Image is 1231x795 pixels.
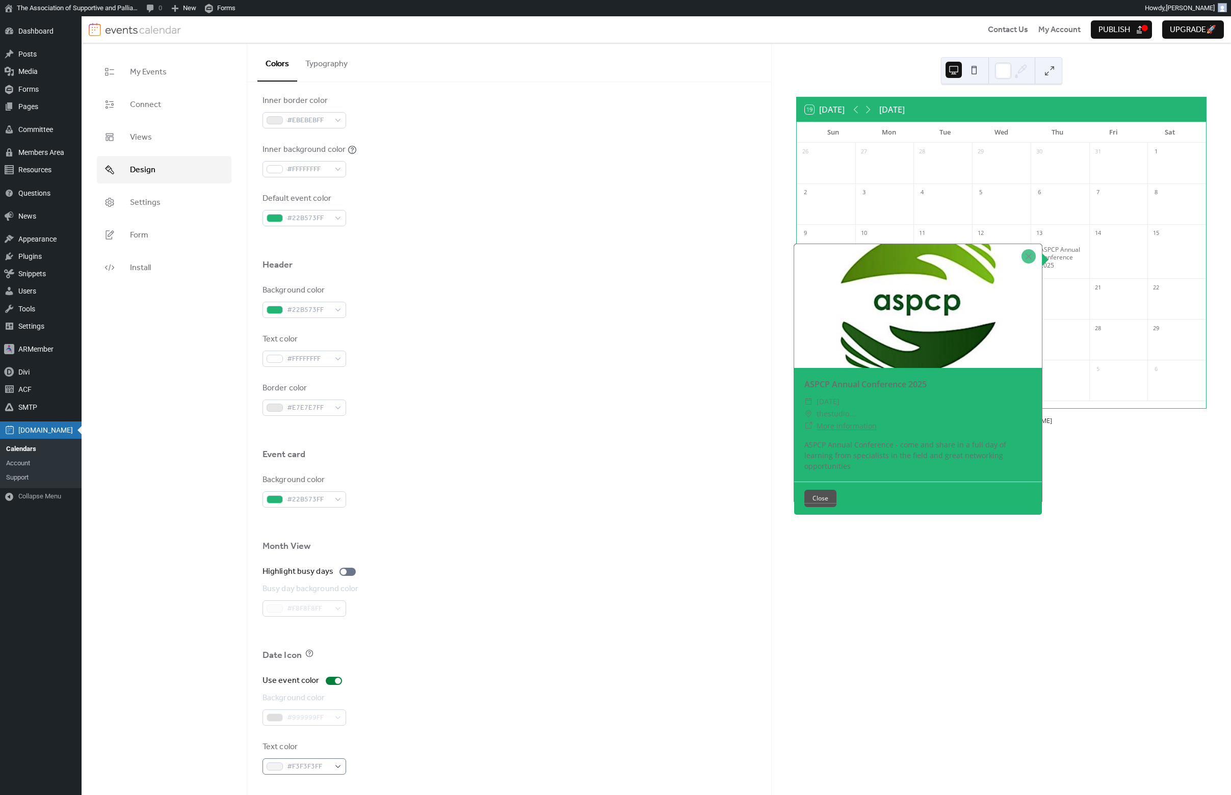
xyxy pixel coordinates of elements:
[975,228,986,239] div: 12
[263,95,344,107] div: Inner border color
[861,122,917,143] div: Mon
[1150,323,1162,334] div: 29
[263,144,346,156] div: Inner background color
[263,675,320,687] div: Use event color
[1150,146,1162,157] div: 1
[858,228,870,239] div: 10
[263,583,359,595] div: Busy day background color
[287,164,330,176] span: #FFFFFFFF
[263,333,344,346] div: Text color
[858,146,870,157] div: 27
[858,187,870,198] div: 3
[1031,246,1089,270] div: ASPCP Annual Conference 2025
[97,58,231,86] a: My Events
[287,304,330,316] span: #22B573FF
[97,254,231,281] a: Install
[1038,24,1081,36] span: My Account
[1150,187,1162,198] div: 8
[130,131,152,144] span: Views
[1092,323,1104,334] div: 28
[1092,187,1104,198] div: 7
[879,103,905,116] div: [DATE]
[817,395,840,408] span: [DATE]
[97,123,231,151] a: Views
[1091,20,1152,39] button: Publish
[805,122,861,143] div: Sun
[1038,23,1081,36] a: My Account
[263,741,344,753] div: Text color
[1098,24,1130,36] span: Publish
[1150,363,1162,375] div: 6
[97,156,231,183] a: Design
[1142,122,1198,143] div: Sat
[287,353,330,365] span: #FFFFFFFF
[917,122,973,143] div: Tue
[287,494,330,506] span: #22B573FF
[1092,363,1104,375] div: 5
[804,395,813,408] div: ​
[1150,228,1162,239] div: 15
[97,221,231,249] a: Form
[97,189,231,216] a: Settings
[916,187,928,198] div: 4
[804,490,836,507] button: Close
[916,228,928,239] div: 11
[257,43,297,82] button: Colors
[988,24,1028,36] span: Contact Us
[973,122,1029,143] div: Wed
[263,193,344,205] div: Default event color
[1092,282,1104,293] div: 21
[263,540,310,552] div: Month View
[287,761,330,773] span: #F3F3F3FF
[800,146,811,157] div: 26
[800,187,811,198] div: 2
[1034,187,1045,198] div: 6
[1162,20,1224,39] button: Upgrade🚀
[1092,228,1104,239] div: 14
[975,146,986,157] div: 29
[89,23,101,36] img: logo
[804,379,927,390] a: ASPCP Annual Conference 2025
[287,213,330,225] span: #22B573FF
[130,229,148,242] span: Form
[263,649,302,661] div: Date Icon
[794,439,1042,471] div: ASPCP Annual Conference - come and share in a full day of learning from specialists in the field ...
[804,420,813,432] div: ​
[916,146,928,157] div: 28
[130,66,167,78] span: My Events
[1040,246,1085,270] div: ASPCP Annual Conference 2025
[800,228,811,239] div: 9
[97,91,231,118] a: Connect
[263,474,344,486] div: Background color
[287,402,330,414] span: #E7E7E7FF
[1170,24,1216,36] span: Upgrade 🚀
[817,421,877,431] a: More Information
[975,187,986,198] div: 5
[1086,122,1142,143] div: Fri
[263,284,344,297] div: Background color
[263,382,344,394] div: Border color
[1030,122,1086,143] div: Thu
[988,23,1028,36] a: Contact Us
[1034,146,1045,157] div: 30
[263,259,293,271] div: Header
[801,102,848,117] button: 19[DATE]
[297,43,356,81] button: Typography
[105,23,181,36] img: logotype
[263,448,305,461] div: Event card
[1092,146,1104,157] div: 31
[263,566,333,578] div: Highlight busy days
[130,164,155,176] span: Design
[287,115,330,127] span: #EBEBEBFF
[130,99,161,111] span: Connect
[817,408,855,420] span: thestudio...
[804,408,813,420] div: ​
[130,262,151,274] span: Install
[130,197,161,209] span: Settings
[1034,228,1045,239] div: 13
[1150,282,1162,293] div: 22
[263,692,344,704] div: Background color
